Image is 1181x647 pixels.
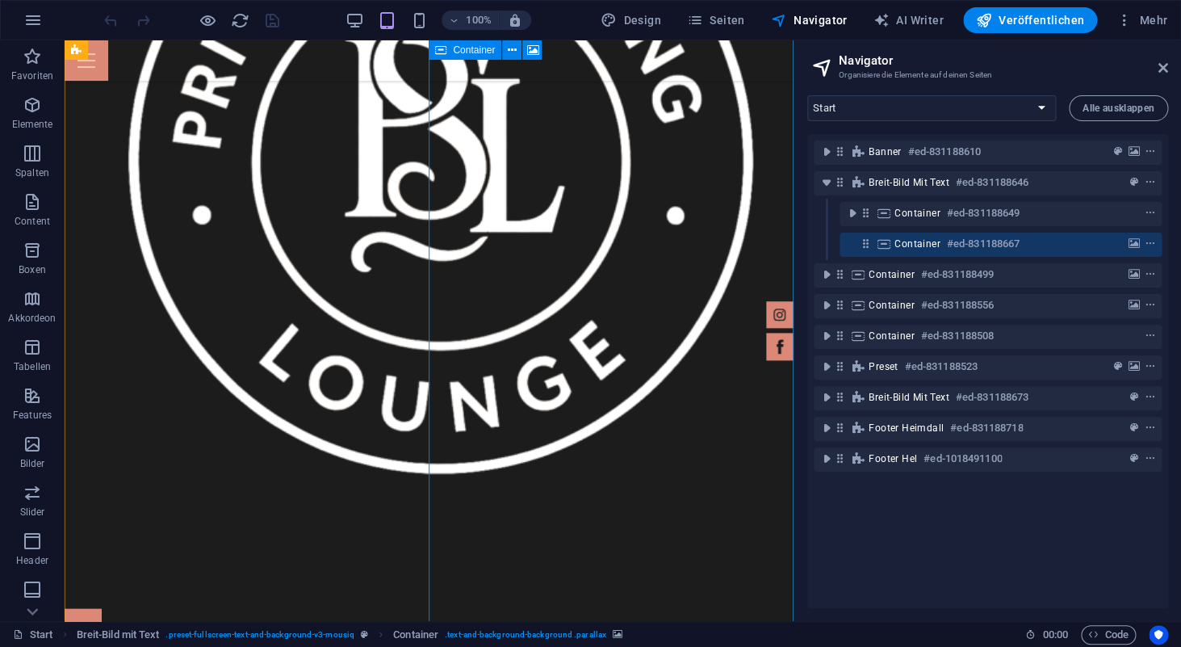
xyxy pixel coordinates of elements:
button: context-menu [1142,234,1158,254]
h6: #ed-831188556 [921,296,994,315]
button: toggle-expand [817,326,836,346]
p: Elemente [12,118,53,131]
button: background [1126,234,1142,254]
span: : [1053,628,1056,641]
span: Container [869,268,915,281]
span: Container [894,207,940,220]
span: AI Writer [873,12,944,28]
h6: #ed-831188646 [956,173,1028,192]
button: Usercentrics [1149,625,1168,645]
button: background [1126,265,1142,284]
p: Tabellen [14,360,51,373]
button: background [1126,296,1142,315]
button: Mehr [1110,7,1174,33]
p: Bilder [20,457,45,470]
span: Mehr [1116,12,1167,28]
span: . preset-fullscreen-text-and-background-v3-mousiq [165,625,354,645]
button: context-menu [1142,388,1158,407]
button: 100% [442,11,499,30]
button: context-menu [1142,357,1158,376]
nav: breadcrumb [77,625,622,645]
button: preset [1126,418,1142,438]
span: Seiten [687,12,745,28]
button: context-menu [1142,296,1158,315]
span: Footer Heimdall [869,422,944,435]
span: . text-and-background-background .parallax [445,625,606,645]
p: Content [15,215,50,228]
button: background [1126,357,1142,376]
span: Veröffentlichen [976,12,1084,28]
button: toggle-expand [817,296,836,315]
button: toggle-expand [817,388,836,407]
button: preset [1126,449,1142,468]
button: reload [230,11,249,30]
h6: #ed-831188667 [947,234,1020,254]
h3: Organisiere die Elemente auf deinen Seiten [839,68,1136,82]
h6: #ed-831188523 [904,357,977,376]
i: Dieses Element ist ein anpassbares Preset [361,630,368,639]
h2: Navigator [839,53,1168,68]
h6: #ed-831188508 [921,326,994,346]
h6: #ed-831188649 [947,204,1020,223]
i: Element verfügt über einen Hintergrund [613,630,622,639]
h6: 100% [466,11,492,30]
button: context-menu [1142,173,1158,192]
button: Veröffentlichen [963,7,1097,33]
button: preset [1126,173,1142,192]
button: preset [1126,388,1142,407]
i: Bei Größenänderung Zoomstufe automatisch an das gewählte Gerät anpassen. [508,13,522,27]
button: toggle-expand [817,173,836,192]
h6: Session-Zeit [1025,625,1068,645]
p: Spalten [15,166,49,179]
button: toggle-expand [843,204,862,223]
button: AI Writer [867,7,950,33]
p: Features [13,409,52,422]
i: Seite neu laden [231,11,249,30]
h6: #ed-1018491100 [923,449,1002,468]
span: Container [869,330,915,342]
button: preset [1110,142,1126,162]
button: background [1126,142,1142,162]
span: 00 00 [1042,625,1067,645]
button: context-menu [1142,449,1158,468]
button: toggle-expand [817,449,836,468]
button: Code [1081,625,1136,645]
span: Banner [869,145,901,158]
span: Breit-Bild mit Text [869,391,949,404]
a: Klick, um Auswahl aufzuheben. Doppelklick öffnet Seitenverwaltung [13,625,53,645]
span: Container [869,299,915,312]
button: context-menu [1142,142,1158,162]
div: Design (Strg+Alt+Y) [594,7,668,33]
span: Code [1088,625,1129,645]
button: toggle-expand [817,357,836,376]
button: context-menu [1142,326,1158,346]
span: Breit-Bild mit Text [869,176,949,189]
h6: #ed-831188499 [921,265,994,284]
p: Slider [20,506,45,519]
button: context-menu [1142,418,1158,438]
h6: #ed-831188610 [907,142,980,162]
span: Alle ausklappen [1083,103,1154,113]
span: Container [453,45,495,55]
span: Klick zum Auswählen. Doppelklick zum Bearbeiten [393,625,438,645]
button: toggle-expand [817,142,836,162]
button: context-menu [1142,265,1158,284]
span: Navigator [771,12,848,28]
p: Favoriten [11,69,53,82]
button: preset [1110,357,1126,376]
p: Header [16,554,48,567]
span: Footer Hel [869,452,917,465]
button: Navigator [764,7,854,33]
button: Klicke hier, um den Vorschau-Modus zu verlassen [198,11,217,30]
button: toggle-expand [817,418,836,438]
button: Design [594,7,668,33]
h6: #ed-831188718 [950,418,1023,438]
button: toggle-expand [817,265,836,284]
span: Container [894,237,940,250]
button: Alle ausklappen [1069,95,1168,121]
span: Design [601,12,661,28]
h6: #ed-831188673 [956,388,1028,407]
p: Akkordeon [8,312,56,325]
button: context-menu [1142,204,1158,223]
span: Klick zum Auswählen. Doppelklick zum Bearbeiten [77,625,160,645]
